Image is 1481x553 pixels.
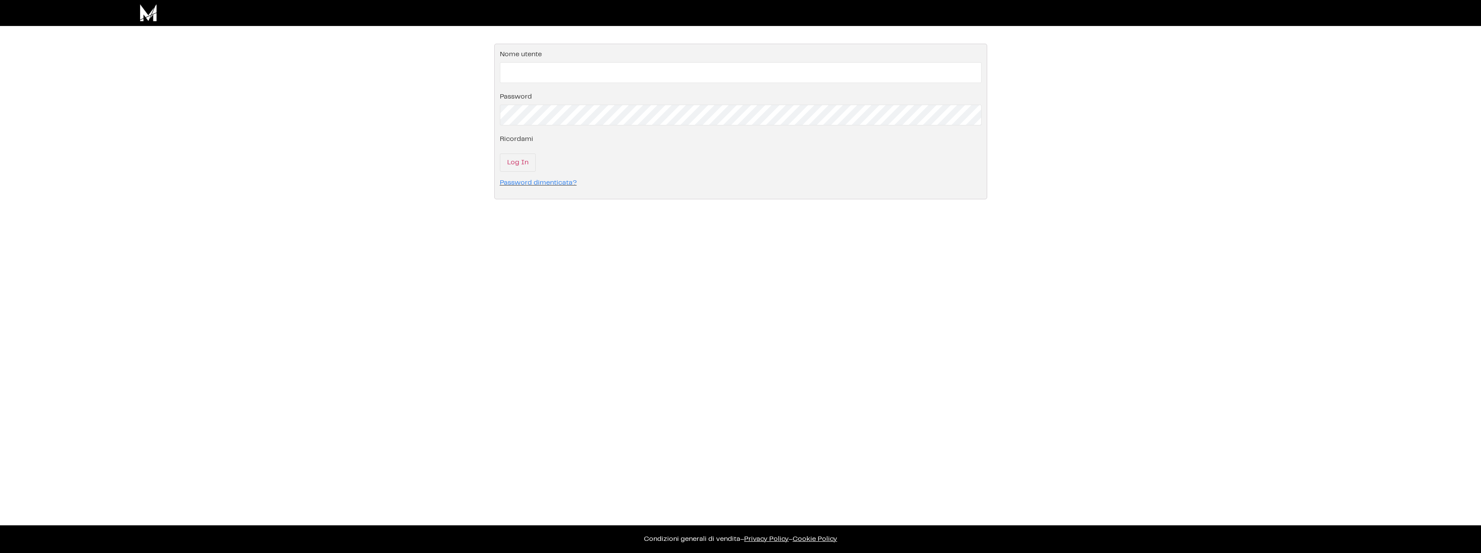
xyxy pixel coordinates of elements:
p: – – [9,534,1472,544]
input: Log In [500,153,536,172]
a: Password dimenticata? [500,179,577,186]
a: Privacy Policy [744,536,789,542]
a: Condizioni generali di vendita [644,536,740,542]
label: Nome utente [500,51,542,58]
span: Cookie Policy [793,536,837,542]
label: Ricordami [500,136,533,143]
label: Password [500,93,532,100]
input: Nome utente [500,62,982,83]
